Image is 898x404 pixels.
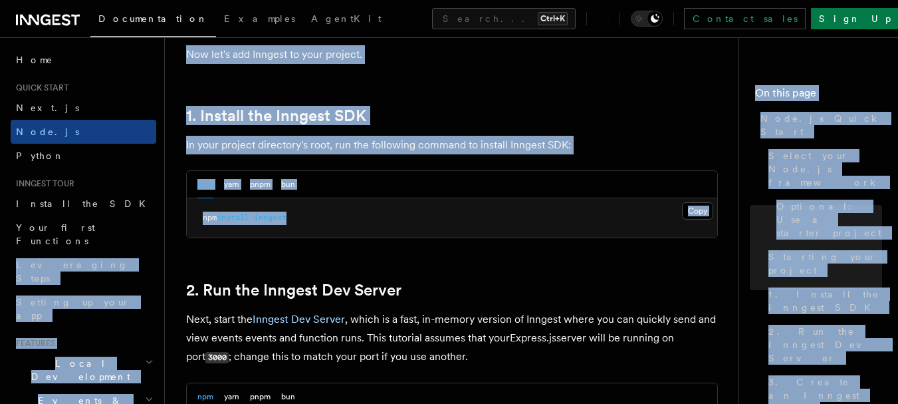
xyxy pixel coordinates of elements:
a: Select your Node.js framework [763,144,882,194]
button: bun [281,171,295,198]
span: Examples [224,13,295,24]
a: Node.js Quick Start [755,106,882,144]
span: Quick start [11,83,68,93]
button: Toggle dark mode [631,11,663,27]
span: Node.js [16,126,79,137]
a: Home [11,48,156,72]
h4: On this page [755,85,882,106]
span: Install the SDK [16,198,154,209]
a: 1. Install the Inngest SDK [186,106,366,125]
a: Node.js [11,120,156,144]
a: Documentation [90,4,216,37]
a: Install the SDK [11,192,156,216]
code: 3000 [205,352,229,363]
a: Next.js [11,96,156,120]
a: Your first Functions [11,216,156,253]
a: Leveraging Steps [11,253,156,290]
button: pnpm [250,171,271,198]
a: AgentKit [303,4,390,36]
span: Documentation [98,13,208,24]
p: Now let's add Inngest to your project. [186,45,718,64]
button: Search...Ctrl+K [432,8,576,29]
span: Select your Node.js framework [768,149,882,189]
span: 2. Run the Inngest Dev Server [768,325,882,365]
p: In your project directory's root, run the following command to install Inngest SDK: [186,136,718,154]
span: install [217,213,249,222]
button: npm [197,171,213,198]
span: Next.js [16,102,79,113]
span: Python [16,150,64,161]
button: yarn [224,171,239,198]
a: 2. Run the Inngest Dev Server [763,319,882,370]
button: Local Development [11,351,156,389]
kbd: Ctrl+K [538,12,568,25]
span: Local Development [11,357,145,383]
span: Features [11,338,55,349]
a: Examples [216,4,303,36]
a: Setting up your app [11,290,156,327]
a: Inngest Dev Server [253,313,345,325]
a: Contact sales [684,8,806,29]
button: Copy [682,202,713,220]
a: 1. Install the Inngest SDK [763,282,882,319]
a: Optional: Use a starter project [771,194,882,245]
span: Starting your project [768,250,882,277]
span: npm [203,213,217,222]
span: Inngest tour [11,178,74,189]
span: Optional: Use a starter project [776,200,882,240]
span: 1. Install the Inngest SDK [768,288,882,314]
span: Your first Functions [16,222,95,246]
span: Node.js Quick Start [760,112,882,138]
a: Starting your project [763,245,882,282]
span: Setting up your app [16,297,130,321]
span: Leveraging Steps [16,260,128,284]
span: AgentKit [311,13,382,24]
span: Home [16,53,53,67]
a: Python [11,144,156,168]
span: inngest [254,213,286,222]
p: Next, start the , which is a fast, in-memory version of Inngest where you can quickly send and vi... [186,310,718,367]
a: 2. Run the Inngest Dev Server [186,281,401,300]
